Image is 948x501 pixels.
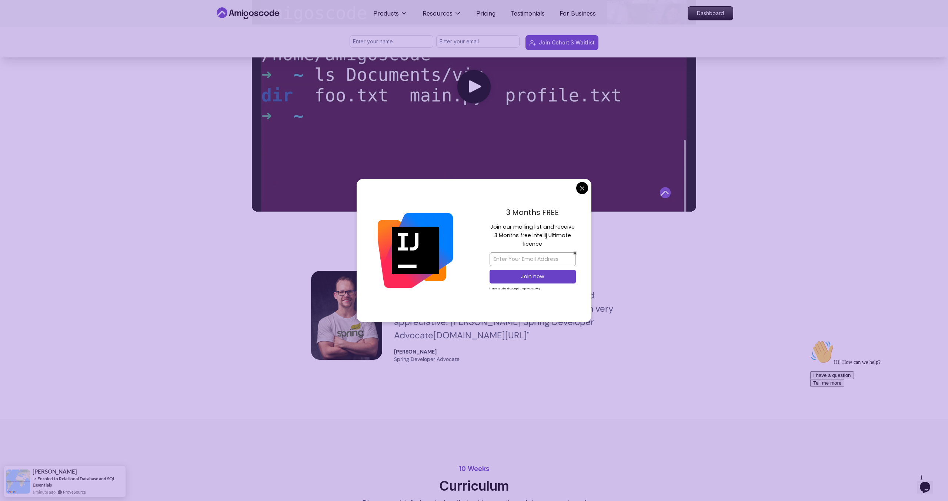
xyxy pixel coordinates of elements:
[423,9,461,24] button: Resources
[510,9,545,18] a: Testimonials
[688,6,733,20] a: Dashboard
[807,337,941,468] iframe: chat widget
[63,489,86,495] a: ProveSource
[539,39,595,46] div: Join Cohort 3 Waitlist
[373,9,408,24] button: Products
[33,476,115,488] a: Enroled to Relational Database and SQL Essentials
[917,471,941,494] iframe: chat widget
[3,3,27,27] img: :wave:
[560,9,596,18] a: For Business
[688,7,733,20] p: Dashboard
[525,35,598,50] button: Join Cohort 3 Waitlist
[215,464,733,474] p: 10 Weeks
[215,478,733,493] h2: Curriculum
[33,468,77,475] span: [PERSON_NAME]
[3,42,37,50] button: Tell me more
[373,9,399,18] p: Products
[423,9,453,18] p: Resources
[6,470,30,494] img: provesource social proof notification image
[3,22,73,28] span: Hi! How can we help?
[33,476,37,481] span: ->
[3,3,136,50] div: 👋Hi! How can we help?I have a questionTell me more
[476,9,495,18] a: Pricing
[3,34,47,42] button: I have a question
[350,35,433,48] input: Enter your name
[33,489,56,495] span: a minute ago
[436,35,520,48] input: Enter your email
